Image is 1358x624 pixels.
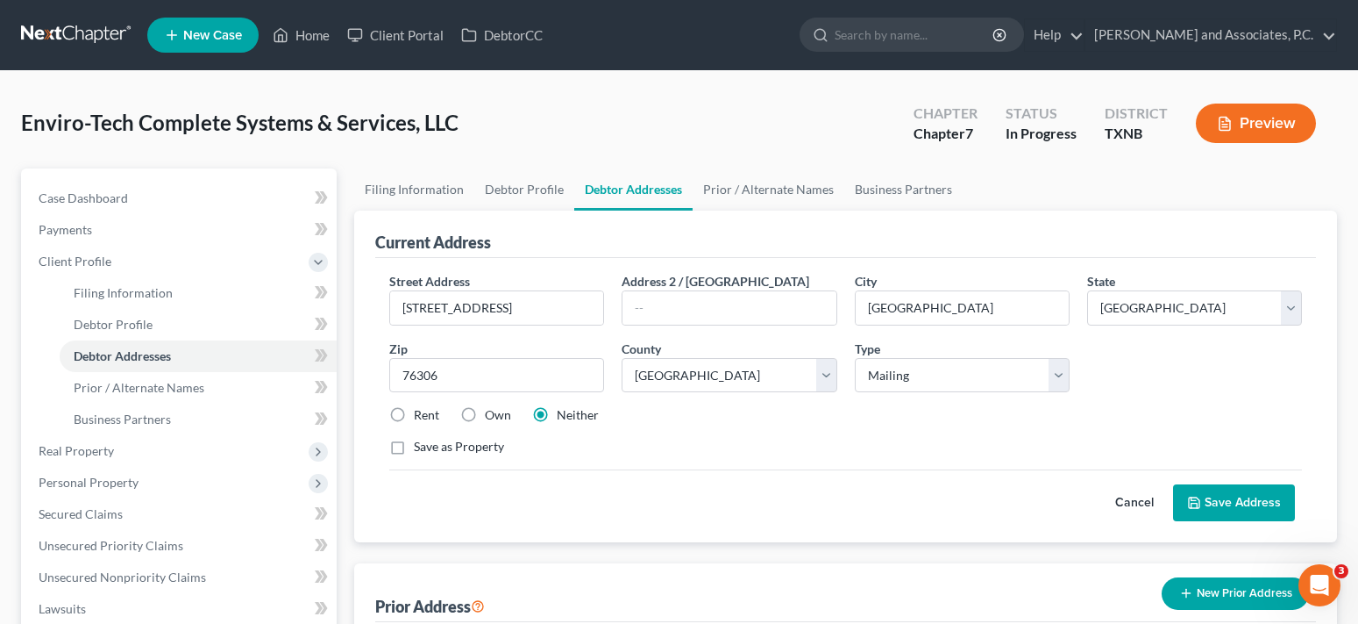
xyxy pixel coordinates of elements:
a: DebtorCC [452,19,551,51]
span: Payments [39,222,92,237]
label: Rent [414,406,439,424]
a: Debtor Addresses [60,341,337,372]
a: Business Partners [60,404,337,435]
span: Filing Information [74,285,173,300]
span: Prior / Alternate Names [74,380,204,395]
div: Prior Address [375,596,485,617]
input: -- [622,291,835,325]
input: Search by name... [835,18,995,51]
span: State [1087,274,1115,289]
a: Home [264,19,338,51]
input: XXXXX [389,358,604,393]
label: Neither [557,406,599,424]
a: Filing Information [60,277,337,309]
div: TXNB [1105,124,1168,144]
a: Business Partners [844,169,963,211]
div: Status [1006,104,1077,124]
a: Payments [25,214,337,246]
div: Current Address [375,232,491,253]
a: Filing Information [354,169,474,211]
iframe: Intercom live chat [1298,564,1340,606]
a: Secured Claims [25,498,337,530]
button: Save Address [1173,484,1295,521]
span: Enviro-Tech Complete Systems & Services, LLC [21,110,459,135]
span: Real Property [39,443,114,458]
span: 7 [965,125,973,141]
a: Unsecured Priority Claims [25,530,337,562]
span: Debtor Addresses [74,348,171,363]
span: Street Address [389,274,470,289]
a: Prior / Alternate Names [693,169,844,211]
label: Own [485,406,511,424]
a: Help [1025,19,1084,51]
div: In Progress [1006,124,1077,144]
span: County [622,341,661,356]
span: Lawsuits [39,601,86,616]
button: New Prior Address [1162,577,1309,610]
button: Preview [1196,104,1316,143]
span: Unsecured Priority Claims [39,538,183,553]
input: Enter city... [856,291,1069,325]
a: [PERSON_NAME] and Associates, P.C. [1085,19,1336,51]
div: Chapter [914,124,978,144]
label: Save as Property [414,438,504,455]
span: Unsecured Nonpriority Claims [39,570,206,585]
span: 3 [1334,564,1348,578]
a: Debtor Profile [474,169,574,211]
span: Zip [389,341,408,356]
span: Case Dashboard [39,190,128,205]
span: New Case [183,29,242,42]
a: Client Portal [338,19,452,51]
label: Address 2 / [GEOGRAPHIC_DATA] [622,272,809,290]
span: City [855,274,877,289]
span: Business Partners [74,412,171,427]
label: Type [855,340,880,358]
div: District [1105,104,1168,124]
a: Unsecured Nonpriority Claims [25,562,337,593]
button: Cancel [1096,485,1173,520]
a: Debtor Addresses [574,169,693,211]
a: Case Dashboard [25,183,337,214]
a: Prior / Alternate Names [60,372,337,404]
input: Enter street address [390,291,603,325]
span: Personal Property [39,475,139,490]
div: Chapter [914,104,978,124]
span: Client Profile [39,254,111,269]
a: Debtor Profile [60,309,337,341]
span: Secured Claims [39,506,123,521]
span: Debtor Profile [74,317,153,332]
